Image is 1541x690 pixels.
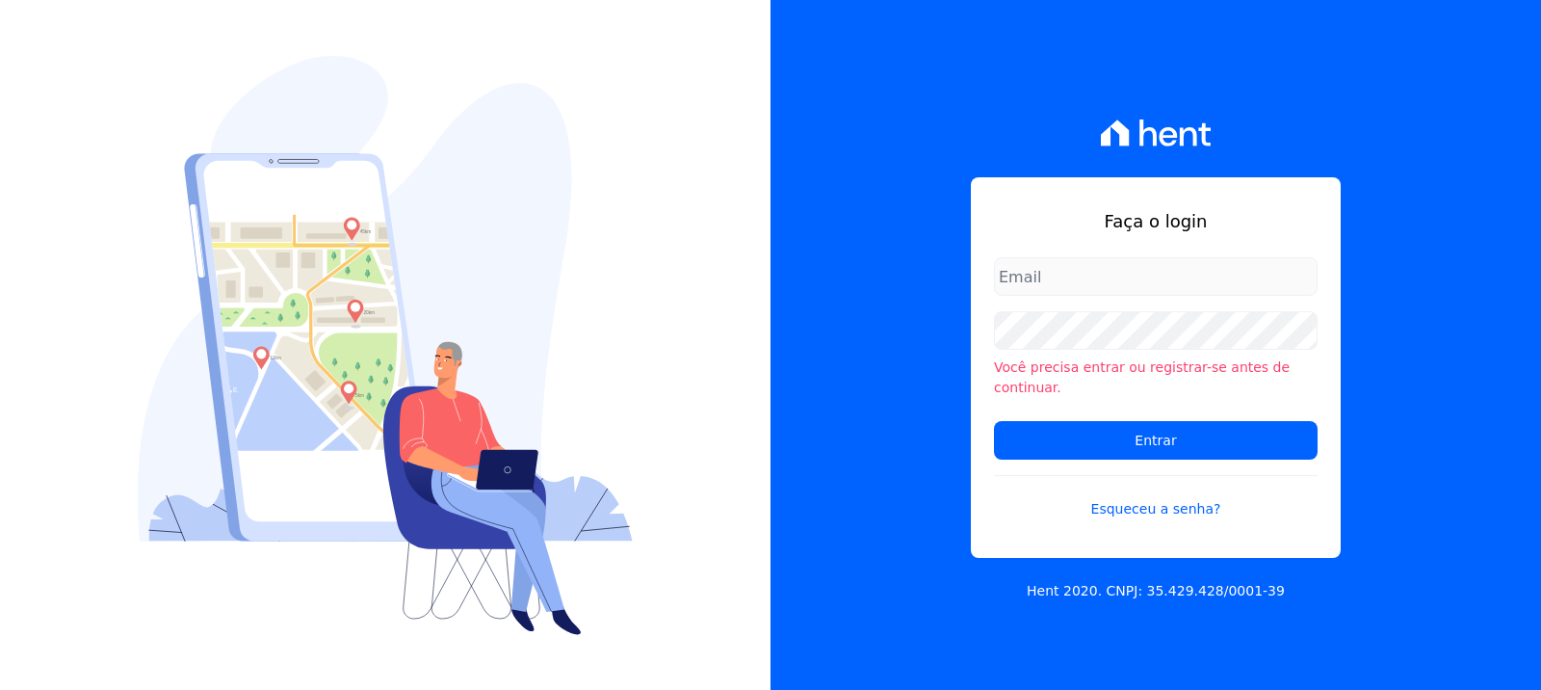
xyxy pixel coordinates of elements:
[1027,581,1285,601] p: Hent 2020. CNPJ: 35.429.428/0001-39
[138,56,633,635] img: Login
[994,475,1318,519] a: Esqueceu a senha?
[994,208,1318,234] h1: Faça o login
[994,358,1318,398] li: Você precisa entrar ou registrar-se antes de continuar.
[994,257,1318,296] input: Email
[994,421,1318,460] input: Entrar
